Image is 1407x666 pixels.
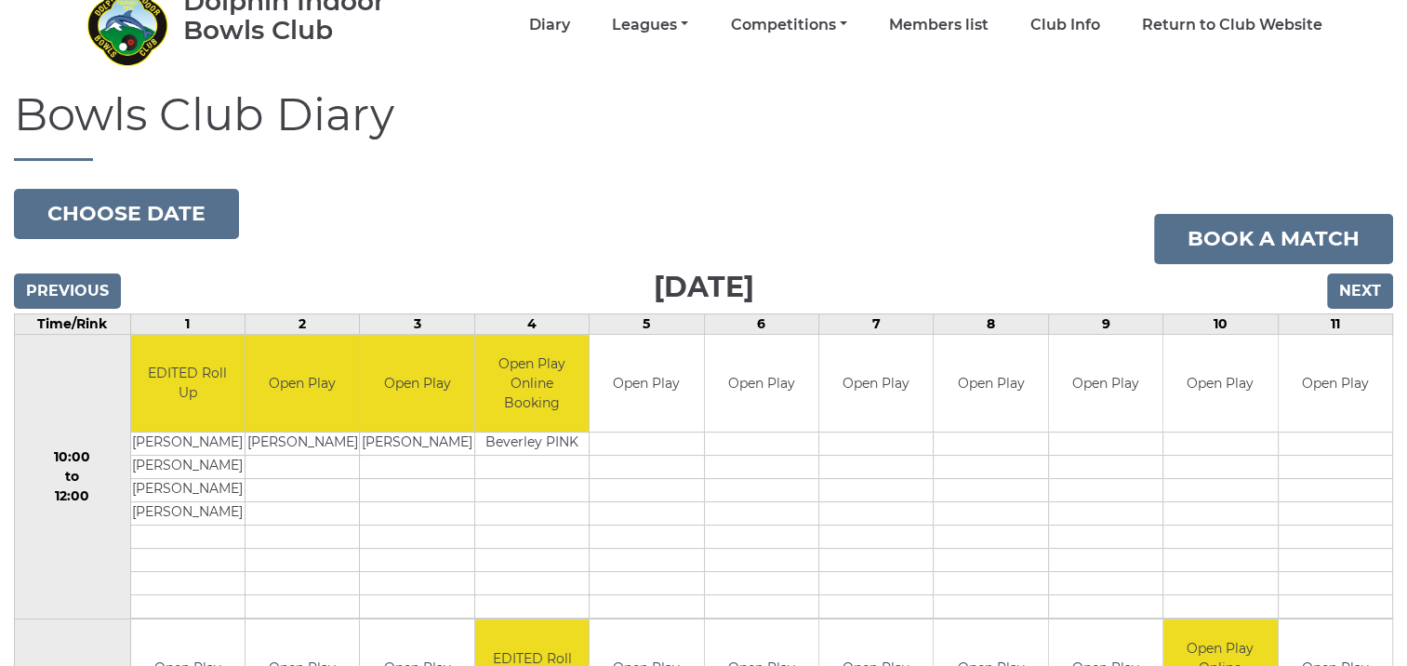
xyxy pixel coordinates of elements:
[889,15,989,35] a: Members list
[590,335,703,433] td: Open Play
[704,313,818,334] td: 6
[14,273,121,309] input: Previous
[1154,214,1393,264] a: Book a match
[1278,313,1393,334] td: 11
[819,335,933,433] td: Open Play
[475,433,589,456] td: Beverley PINK
[131,433,245,456] td: [PERSON_NAME]
[1163,313,1278,334] td: 10
[15,334,131,619] td: 10:00 to 12:00
[131,502,245,526] td: [PERSON_NAME]
[1049,335,1162,433] td: Open Play
[705,335,818,433] td: Open Play
[475,335,589,433] td: Open Play Online Booking
[934,313,1048,334] td: 8
[14,90,1393,161] h1: Bowls Club Diary
[1048,313,1162,334] td: 9
[131,479,245,502] td: [PERSON_NAME]
[245,313,359,334] td: 2
[529,15,570,35] a: Diary
[730,15,846,35] a: Competitions
[818,313,933,334] td: 7
[131,456,245,479] td: [PERSON_NAME]
[130,313,245,334] td: 1
[612,15,688,35] a: Leagues
[1279,335,1393,433] td: Open Play
[360,313,474,334] td: 3
[1327,273,1393,309] input: Next
[590,313,704,334] td: 5
[131,335,245,433] td: EDITED Roll Up
[1163,335,1277,433] td: Open Play
[360,335,473,433] td: Open Play
[1142,15,1322,35] a: Return to Club Website
[934,335,1047,433] td: Open Play
[246,335,359,433] td: Open Play
[474,313,589,334] td: 4
[246,433,359,456] td: [PERSON_NAME]
[14,189,239,239] button: Choose date
[1030,15,1100,35] a: Club Info
[15,313,131,334] td: Time/Rink
[360,433,473,456] td: [PERSON_NAME]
